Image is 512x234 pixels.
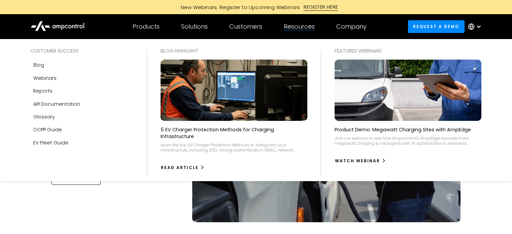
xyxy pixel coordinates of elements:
a: Webinars [31,72,133,85]
a: Glossary [31,110,133,123]
div: Customers [229,23,262,30]
div: Glossary [33,113,55,121]
div: REGISTER HERE [304,3,338,11]
div: API Documentation [33,100,80,108]
a: Request a demo [408,20,465,33]
div: watch webinar [335,158,380,164]
a: New Webinars: Register to Upcoming WebinarsREGISTER HERE [105,3,408,11]
div: Company [336,23,367,30]
div: OCPP Guide [33,126,62,133]
div: Blog Highlight [161,47,307,55]
div: Customer success [31,47,133,55]
div: Reports [33,87,53,95]
div: New Webinars: Register to Upcoming Webinars [174,4,304,11]
div: Products [133,23,160,30]
a: EV Fleet Guide [31,136,133,149]
div: Solutions [181,23,208,30]
div: Read Article [161,165,199,171]
div: EV Fleet Guide [33,139,68,146]
a: API Documentation [31,98,133,110]
div: Resources [284,23,315,30]
div: Blog [33,61,44,69]
div: Webinars [33,74,57,82]
a: Read Article [161,162,205,173]
div: Featured webinars [335,47,481,55]
div: Learn the top EV Charger Protection Methods to safeguard your infrastructure, including SSO, stro... [161,142,307,153]
a: Reports [31,85,133,97]
a: OCPP Guide [31,123,133,136]
a: watch webinar [335,156,386,166]
p: 5 EV Charger Protection Methods for Charging Infrastructure [161,126,307,140]
div: Join our webinar to see how Ampcontrol's AmpEdge revolutionizes megawatt charging & microgrids wi... [335,136,481,146]
a: Blog [31,59,133,71]
p: Product Demo: Megawatt Charging Sites with AmpEdge [335,126,471,133]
